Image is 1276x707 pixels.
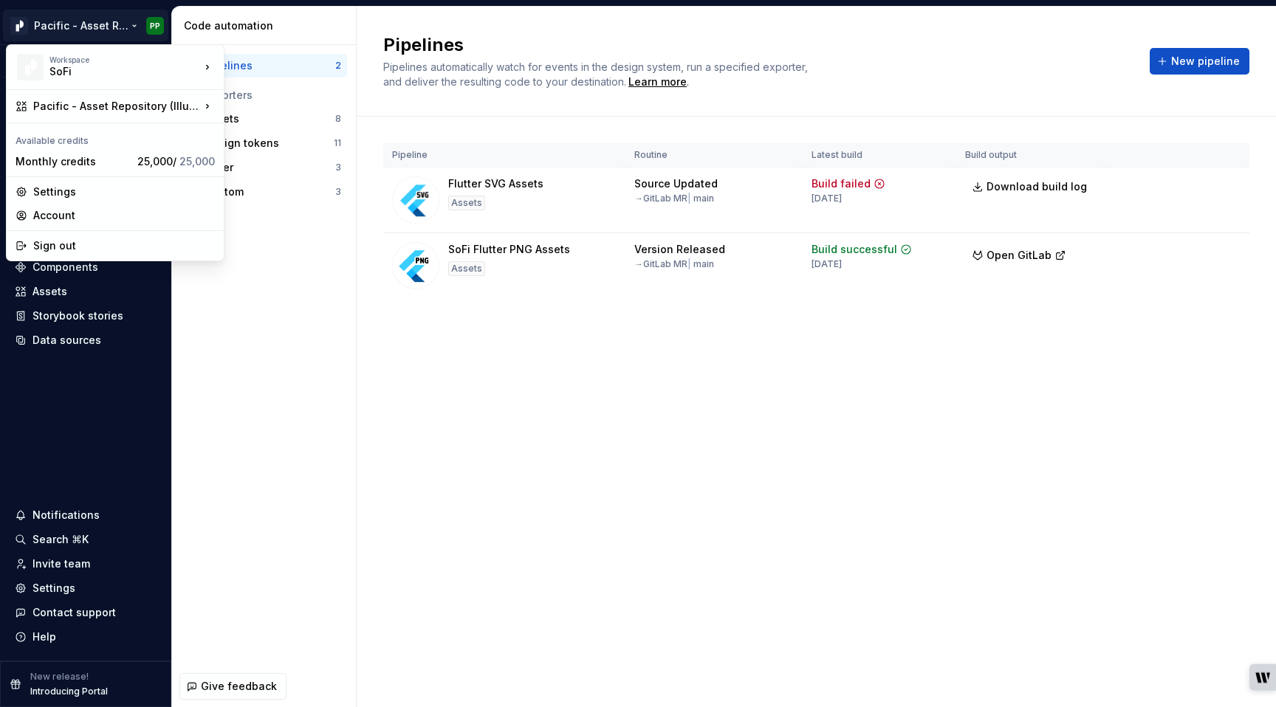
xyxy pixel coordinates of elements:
[33,184,215,199] div: Settings
[49,64,175,79] div: SoFi
[179,155,215,168] span: 25,000
[137,155,215,168] span: 25,000 /
[16,154,131,169] div: Monthly credits
[49,55,200,64] div: Workspace
[33,208,215,223] div: Account
[10,126,221,150] div: Available credits
[33,238,215,253] div: Sign out
[33,99,200,114] div: Pacific - Asset Repository (Illustrations)
[17,54,44,80] img: 8d0dbd7b-a897-4c39-8ca0-62fbda938e11.png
